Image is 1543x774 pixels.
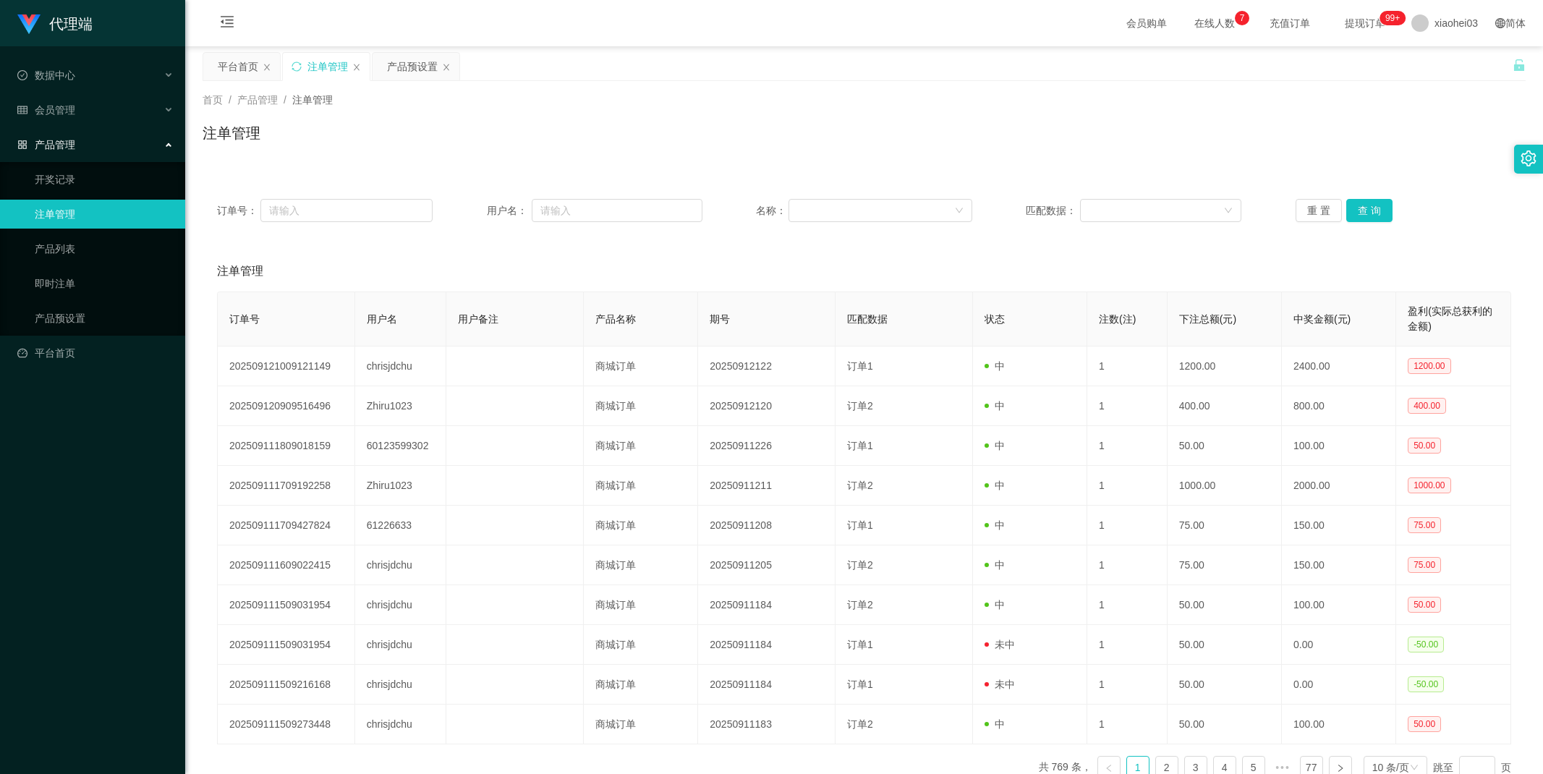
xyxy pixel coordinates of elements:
[1168,426,1282,466] td: 50.00
[847,679,873,690] span: 订单1
[1293,313,1351,325] span: 中奖金额(元)
[355,705,447,744] td: chrisjdchu
[355,585,447,625] td: chrisjdchu
[1513,59,1526,72] i: 图标: unlock
[595,313,636,325] span: 产品名称
[1087,545,1168,585] td: 1
[218,386,355,426] td: 202509120909516496
[1282,506,1396,545] td: 150.00
[1087,346,1168,386] td: 1
[1282,665,1396,705] td: 0.00
[17,139,75,150] span: 产品管理
[985,718,1005,730] span: 中
[355,545,447,585] td: chrisjdchu
[1099,313,1136,325] span: 注数(注)
[263,63,271,72] i: 图标: close
[17,339,174,367] a: 图标: dashboard平台首页
[1105,764,1113,773] i: 图标: left
[355,625,447,665] td: chrisjdchu
[1408,637,1444,652] span: -50.00
[292,61,302,72] i: 图标: sync
[532,199,702,222] input: 请输入
[292,94,333,106] span: 注单管理
[355,346,447,386] td: chrisjdchu
[1408,398,1446,414] span: 400.00
[847,599,873,611] span: 订单2
[352,63,361,72] i: 图标: close
[35,234,174,263] a: 产品列表
[1087,426,1168,466] td: 1
[307,53,348,80] div: 注单管理
[985,440,1005,451] span: 中
[1521,150,1536,166] i: 图标: setting
[355,506,447,545] td: 61226633
[203,1,252,47] i: 图标: menu-fold
[985,519,1005,531] span: 中
[847,360,873,372] span: 订单1
[584,426,698,466] td: 商城订单
[847,639,873,650] span: 订单1
[955,206,964,216] i: 图标: down
[1408,557,1441,573] span: 75.00
[487,203,532,218] span: 用户名：
[985,599,1005,611] span: 中
[1087,506,1168,545] td: 1
[584,665,698,705] td: 商城订单
[355,665,447,705] td: chrisjdchu
[1408,358,1450,374] span: 1200.00
[1168,625,1282,665] td: 50.00
[698,585,836,625] td: 20250911184
[847,440,873,451] span: 订单1
[847,718,873,730] span: 订单2
[1282,346,1396,386] td: 2400.00
[229,94,231,106] span: /
[985,639,1015,650] span: 未中
[985,360,1005,372] span: 中
[1282,426,1396,466] td: 100.00
[355,466,447,506] td: Zhiru1023
[1262,18,1317,28] span: 充值订单
[710,313,730,325] span: 期号
[847,400,873,412] span: 订单2
[1087,466,1168,506] td: 1
[1026,203,1080,218] span: 匹配数据：
[1087,665,1168,705] td: 1
[584,625,698,665] td: 商城订单
[1408,305,1492,332] span: 盈利(实际总获利的金额)
[1408,676,1444,692] span: -50.00
[847,313,888,325] span: 匹配数据
[203,94,223,106] span: 首页
[698,466,836,506] td: 20250911211
[218,466,355,506] td: 202509111709192258
[584,705,698,744] td: 商城订单
[35,165,174,194] a: 开奖记录
[698,386,836,426] td: 20250912120
[1087,585,1168,625] td: 1
[35,269,174,298] a: 即时注单
[1282,705,1396,744] td: 100.00
[17,105,27,115] i: 图标: table
[218,545,355,585] td: 202509111609022415
[367,313,397,325] span: 用户名
[584,466,698,506] td: 商城订单
[1408,477,1450,493] span: 1000.00
[218,426,355,466] td: 202509111809018159
[1168,705,1282,744] td: 50.00
[217,203,260,218] span: 订单号：
[847,559,873,571] span: 订单2
[1168,665,1282,705] td: 50.00
[698,506,836,545] td: 20250911208
[1282,466,1396,506] td: 2000.00
[1282,386,1396,426] td: 800.00
[237,94,278,106] span: 产品管理
[49,1,93,47] h1: 代理端
[985,480,1005,491] span: 中
[1495,18,1505,28] i: 图标: global
[1346,199,1393,222] button: 查 询
[756,203,788,218] span: 名称：
[985,559,1005,571] span: 中
[1168,386,1282,426] td: 400.00
[35,200,174,229] a: 注单管理
[1338,18,1393,28] span: 提现订单
[229,313,260,325] span: 订单号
